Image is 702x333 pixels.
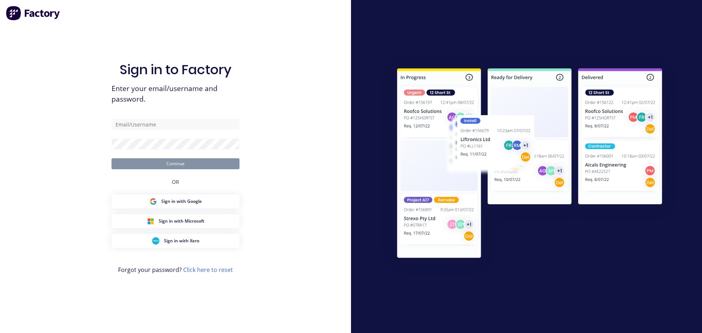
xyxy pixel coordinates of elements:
[112,119,239,130] input: Email/Username
[150,198,157,205] img: Google Sign in
[6,6,61,20] img: Factory
[152,237,159,245] img: Xero Sign in
[118,265,233,274] span: Forgot your password?
[112,194,239,208] button: Google Sign inSign in with Google
[112,214,239,228] button: Microsoft Sign inSign in with Microsoft
[112,83,239,105] span: Enter your email/username and password.
[120,62,231,77] h1: Sign in to Factory
[112,158,239,169] button: Continue
[161,198,202,205] span: Sign in with Google
[112,234,239,248] button: Xero Sign inSign in with Xero
[381,54,678,275] img: Sign in
[147,217,154,225] img: Microsoft Sign in
[172,169,179,194] div: OR
[183,266,233,274] a: Click here to reset
[159,218,204,224] span: Sign in with Microsoft
[164,238,199,244] span: Sign in with Xero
